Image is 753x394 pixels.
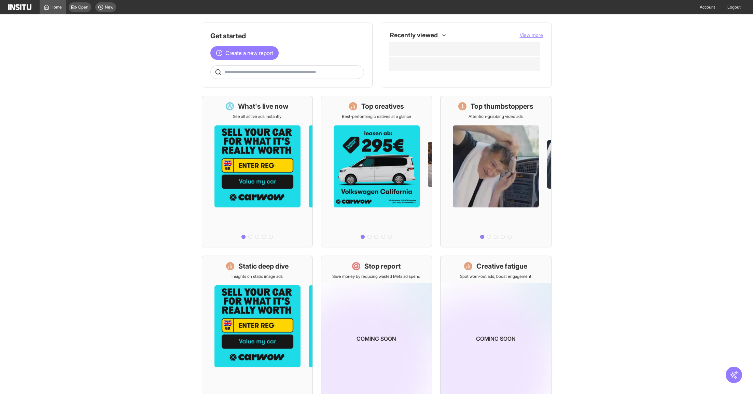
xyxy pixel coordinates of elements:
[238,101,289,111] h1: What's live now
[232,274,283,279] p: Insights on static image ads
[51,4,62,10] span: Home
[233,114,281,119] p: See all active ads instantly
[520,32,543,38] span: View more
[78,4,88,10] span: Open
[8,4,31,10] img: Logo
[440,96,551,247] a: Top thumbstoppersAttention-grabbing video ads
[210,31,364,41] h1: Get started
[238,261,289,271] h1: Static deep dive
[361,101,404,111] h1: Top creatives
[210,46,279,60] button: Create a new report
[202,96,313,247] a: What's live nowSee all active ads instantly
[520,32,543,39] button: View more
[471,101,533,111] h1: Top thumbstoppers
[105,4,113,10] span: New
[469,114,523,119] p: Attention-grabbing video ads
[321,96,432,247] a: Top creativesBest-performing creatives at a glance
[225,49,273,57] span: Create a new report
[342,114,411,119] p: Best-performing creatives at a glance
